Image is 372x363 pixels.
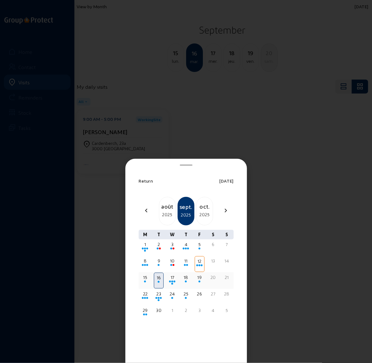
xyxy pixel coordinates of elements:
[155,275,163,281] div: 16
[195,274,204,281] div: 19
[196,258,204,264] div: 12
[197,211,213,218] div: 2025
[182,258,190,264] div: 11
[193,230,206,239] div: F
[139,230,152,239] div: M
[220,230,234,239] div: S
[159,202,175,211] div: août
[168,291,177,297] div: 24
[223,258,231,264] div: 14
[179,230,193,239] div: T
[154,307,163,314] div: 30
[209,258,218,264] div: 13
[168,274,177,281] div: 17
[154,258,163,264] div: 9
[159,211,175,218] div: 2025
[209,241,218,248] div: 6
[197,202,213,211] div: oct.
[154,241,163,248] div: 2
[209,291,218,297] div: 27
[206,230,220,239] div: S
[209,274,218,281] div: 20
[168,258,177,264] div: 10
[141,291,150,297] div: 22
[223,241,231,248] div: 7
[168,307,177,314] div: 1
[223,274,231,281] div: 21
[152,230,166,239] div: T
[139,178,153,184] span: Return
[178,211,194,219] div: 2025
[223,307,231,314] div: 5
[168,241,177,248] div: 3
[141,274,150,281] div: 15
[154,291,163,297] div: 23
[195,241,204,248] div: 5
[182,274,190,281] div: 18
[222,207,230,214] mat-icon: chevron_right
[141,258,150,264] div: 8
[182,241,190,248] div: 4
[166,230,179,239] div: W
[141,307,150,314] div: 29
[142,207,150,214] mat-icon: chevron_left
[195,307,204,314] div: 3
[209,307,218,314] div: 4
[141,241,150,248] div: 1
[178,202,194,211] div: sept.
[182,291,190,297] div: 25
[223,291,231,297] div: 28
[219,178,234,184] span: [DATE]
[182,307,190,314] div: 2
[195,291,204,297] div: 26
